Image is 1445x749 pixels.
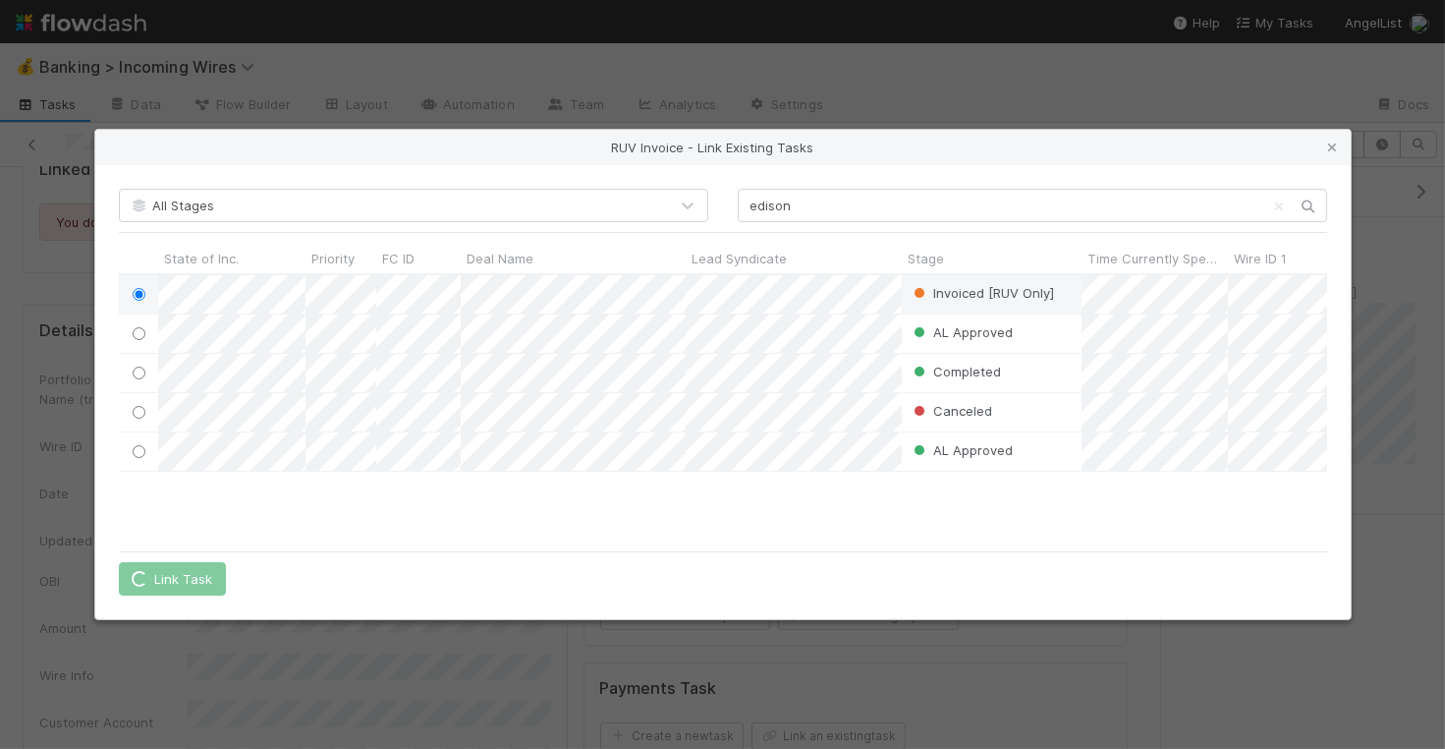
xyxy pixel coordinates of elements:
div: Canceled [909,401,991,421]
div: AL Approved [909,440,1012,460]
div: AL Approved [909,322,1012,342]
span: Canceled [909,403,991,419]
span: Invoiced [RUV Only] [909,285,1053,301]
div: Invoiced [RUV Only] [909,283,1053,303]
span: Deal Name [467,249,533,268]
span: Wire ID 1 [1234,249,1287,268]
input: Toggle Row Selected [132,406,144,419]
span: All Stages [130,198,215,213]
span: AL Approved [909,324,1012,340]
input: Toggle Row Selected [132,367,144,379]
span: AL Approved [909,442,1012,458]
div: RUV Invoice - Link Existing Tasks [95,130,1351,165]
span: Priority [311,249,355,268]
button: Clear search [1270,191,1290,222]
input: Toggle Row Selected [132,288,144,301]
span: Lead Syndicate [692,249,787,268]
span: Completed [909,364,1000,379]
input: Toggle Row Selected [132,327,144,340]
button: Link Task [119,562,226,596]
input: Search [738,189,1327,222]
input: Toggle Row Selected [132,445,144,458]
span: Stage [908,249,944,268]
span: Time Currently Spent (Active Task) [1087,249,1223,268]
span: FC ID [382,249,415,268]
div: Completed [909,362,1000,381]
span: State of Inc. [164,249,239,268]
